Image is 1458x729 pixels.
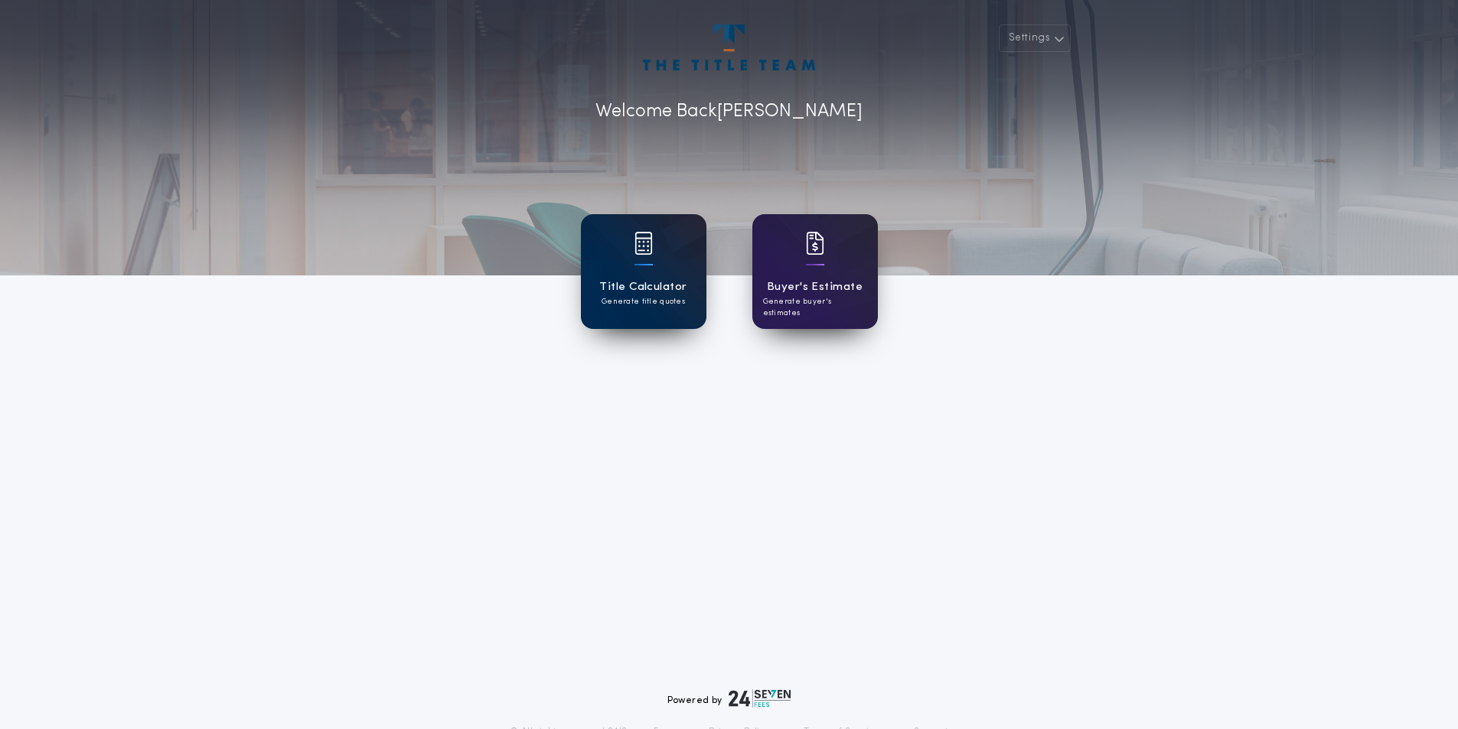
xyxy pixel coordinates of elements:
[667,689,791,708] div: Powered by
[599,278,687,296] h1: Title Calculator
[752,214,878,329] a: card iconBuyer's EstimateGenerate buyer's estimates
[634,232,653,255] img: card icon
[763,296,867,319] p: Generate buyer's estimates
[581,214,706,329] a: card iconTitle CalculatorGenerate title quotes
[767,278,863,296] h1: Buyer's Estimate
[729,689,791,708] img: logo
[643,24,814,70] img: account-logo
[602,296,685,308] p: Generate title quotes
[806,232,824,255] img: card icon
[595,98,863,125] p: Welcome Back [PERSON_NAME]
[999,24,1071,52] button: Settings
